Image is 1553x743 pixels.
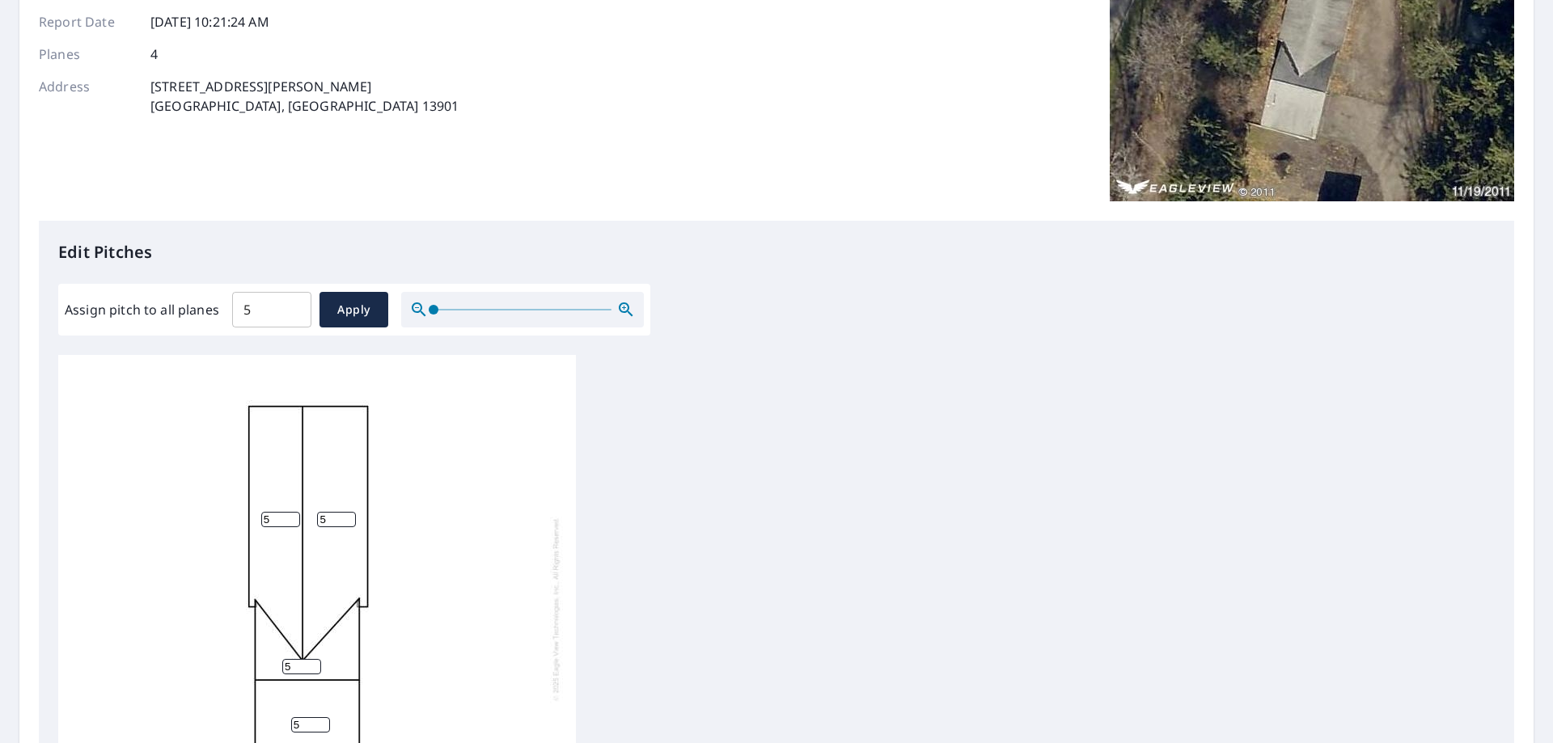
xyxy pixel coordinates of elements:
p: Planes [39,44,136,64]
p: 4 [150,44,158,64]
input: 00.0 [232,287,311,332]
label: Assign pitch to all planes [65,300,219,319]
p: [STREET_ADDRESS][PERSON_NAME] [GEOGRAPHIC_DATA], [GEOGRAPHIC_DATA] 13901 [150,77,459,116]
button: Apply [319,292,388,327]
p: [DATE] 10:21:24 AM [150,12,269,32]
p: Edit Pitches [58,240,1495,264]
p: Address [39,77,136,116]
span: Apply [332,300,375,320]
p: Report Date [39,12,136,32]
